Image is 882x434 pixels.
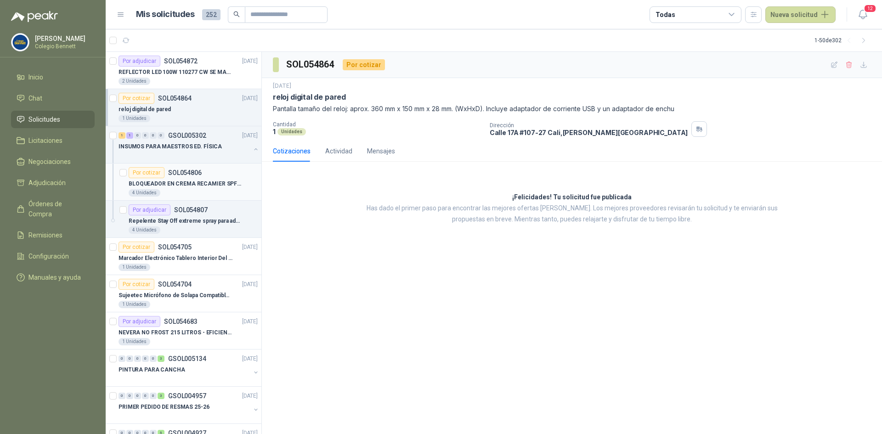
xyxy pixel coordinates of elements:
p: [DATE] [242,57,258,66]
div: 1 Unidades [119,264,150,271]
div: 0 [150,132,157,139]
div: 1 Unidades [119,301,150,308]
div: 0 [158,132,164,139]
p: SOL054807 [174,207,208,213]
div: Unidades [277,128,306,135]
p: SOL054864 [158,95,192,101]
p: [DATE] [242,243,258,252]
p: Colegio Bennett [35,44,92,49]
span: Configuración [28,251,69,261]
img: Company Logo [11,34,29,51]
a: Adjudicación [11,174,95,192]
a: Negociaciones [11,153,95,170]
p: NEVERA NO FROST 215 LITROS - EFICIENCIA ENERGETICA A [119,328,233,337]
h1: Mis solicitudes [136,8,195,21]
span: Órdenes de Compra [28,199,86,219]
div: 3 [158,393,164,399]
div: Mensajes [367,146,395,156]
span: Licitaciones [28,135,62,146]
p: 1 [273,128,276,135]
div: 4 Unidades [129,189,160,197]
div: 1 Unidades [119,115,150,122]
p: Calle 17A #107-27 Cali , [PERSON_NAME][GEOGRAPHIC_DATA] [490,129,688,136]
p: SOL054806 [168,169,202,176]
p: Repelente Stay Off extreme spray para adultos [129,217,243,225]
p: Has dado el primer paso para encontrar las mejores ofertas [PERSON_NAME]. Los mejores proveedores... [361,203,783,225]
div: 4 Unidades [129,226,160,234]
div: 1 - 50 de 302 [814,33,871,48]
p: Pantalla tamaño del reloj: aprox. 360 mm x 150 mm x 28 mm. (WxHxD). Incluye adaptador de corrient... [273,104,871,114]
a: Por adjudicarSOL054683[DATE] NEVERA NO FROST 215 LITROS - EFICIENCIA ENERGETICA A1 Unidades [106,312,261,349]
div: Todas [656,10,675,20]
span: 252 [202,9,220,20]
p: [DATE] [242,317,258,326]
div: 0 [142,355,149,362]
div: 0 [142,393,149,399]
h3: ¡Felicidades! Tu solicitud fue publicada [512,192,632,203]
a: Por cotizarSOL054705[DATE] Marcador Electrónico Tablero Interior Del Día Del Juego Para Luchar, E... [106,238,261,275]
p: SOL054872 [164,58,198,64]
span: Manuales y ayuda [28,272,81,282]
div: Por cotizar [343,59,385,70]
a: Inicio [11,68,95,86]
a: 0 0 0 0 0 3 GSOL004957[DATE] PRIMER PEDIDO DE RESMAS 25-26 [119,390,260,420]
p: reloj digital de pared [119,105,171,114]
div: 0 [119,393,125,399]
p: [PERSON_NAME] [35,35,92,42]
p: Cantidad [273,121,482,128]
a: Por adjudicarSOL054807Repelente Stay Off extreme spray para adultos4 Unidades [106,201,261,238]
div: Por adjudicar [129,204,170,215]
p: SOL054704 [158,281,192,287]
a: Remisiones [11,226,95,244]
a: Por adjudicarSOL054872[DATE] REFLECTOR LED 100W 110277 CW SE MARCA: PILA BY PHILIPS2 Unidades [106,52,261,89]
span: Chat [28,93,42,103]
p: [DATE] [242,280,258,289]
p: [DATE] [242,355,258,363]
div: 0 [119,355,125,362]
div: Por cotizar [129,167,164,178]
p: GSOL005302 [168,132,206,139]
div: 2 Unidades [119,78,150,85]
img: Logo peakr [11,11,58,22]
div: 1 Unidades [119,338,150,345]
a: Por cotizarSOL054806BLOQUEADOR EN CREMA RECAMIER SPF100 - ADJUNTO FOTO4 Unidades [106,163,261,201]
p: [DATE] [242,131,258,140]
p: PINTURA PARA CANCHA [119,366,185,374]
span: search [233,11,240,17]
div: Por adjudicar [119,56,160,67]
div: 0 [134,393,141,399]
div: 0 [150,393,157,399]
p: Sujeetec Micrófono de Solapa Compatible con AKG [PERSON_NAME] Transmisor inalámbrico - [119,291,233,300]
p: reloj digital de pared [273,92,346,102]
a: Manuales y ayuda [11,269,95,286]
a: Por cotizarSOL054704[DATE] Sujeetec Micrófono de Solapa Compatible con AKG [PERSON_NAME] Transmis... [106,275,261,312]
p: PRIMER PEDIDO DE RESMAS 25-26 [119,403,209,411]
a: Órdenes de Compra [11,195,95,223]
p: [DATE] [242,392,258,400]
p: SOL054683 [164,318,198,325]
span: Remisiones [28,230,62,240]
div: 0 [134,355,141,362]
p: Marcador Electrónico Tablero Interior Del Día Del Juego Para Luchar, El Baloncesto O El Voleibol [119,254,233,263]
a: Licitaciones [11,132,95,149]
div: Por cotizar [119,279,154,290]
span: Solicitudes [28,114,60,124]
div: 1 [126,132,133,139]
p: GSOL005134 [168,355,206,362]
span: Negociaciones [28,157,71,167]
a: 1 1 0 0 0 0 GSOL005302[DATE] INSUMOS PARA MAESTROS ED. FÍSICA [119,130,260,159]
div: 0 [142,132,149,139]
div: 3 [158,355,164,362]
div: 0 [150,355,157,362]
p: [DATE] [242,94,258,103]
p: BLOQUEADOR EN CREMA RECAMIER SPF100 - ADJUNTO FOTO [129,180,243,188]
div: Por adjudicar [119,316,160,327]
p: [DATE] [273,82,291,90]
span: 12 [864,4,876,13]
span: Inicio [28,72,43,82]
a: Solicitudes [11,111,95,128]
button: 12 [854,6,871,23]
div: Por cotizar [119,242,154,253]
a: 0 0 0 0 0 3 GSOL005134[DATE] PINTURA PARA CANCHA [119,353,260,383]
p: SOL054705 [158,244,192,250]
